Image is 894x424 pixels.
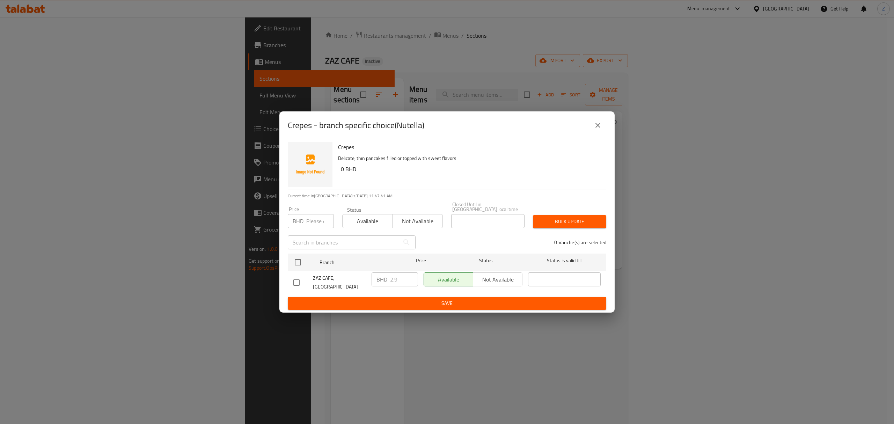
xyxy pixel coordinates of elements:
[313,274,366,291] span: ZAZ CAFE, [GEOGRAPHIC_DATA]
[338,154,601,163] p: Delicate, thin pancakes filled or topped with sweet flavors
[589,117,606,134] button: close
[342,214,393,228] button: Available
[390,272,418,286] input: Please enter price
[376,275,387,284] p: BHD
[288,142,332,187] img: Crepes
[288,120,424,131] h2: Crepes - branch specific choice(Nutella)
[338,142,601,152] h6: Crepes
[293,299,601,308] span: Save
[392,214,442,228] button: Not available
[288,235,400,249] input: Search in branches
[528,256,601,265] span: Status is valid till
[538,217,601,226] span: Bulk update
[345,216,390,226] span: Available
[554,239,606,246] p: 0 branche(s) are selected
[398,256,444,265] span: Price
[533,215,606,228] button: Bulk update
[450,256,522,265] span: Status
[293,217,303,225] p: BHD
[288,193,606,199] p: Current time in [GEOGRAPHIC_DATA] is [DATE] 11:47:41 AM
[320,258,392,267] span: Branch
[306,214,334,228] input: Please enter price
[341,164,601,174] h6: 0 BHD
[395,216,440,226] span: Not available
[288,297,606,310] button: Save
